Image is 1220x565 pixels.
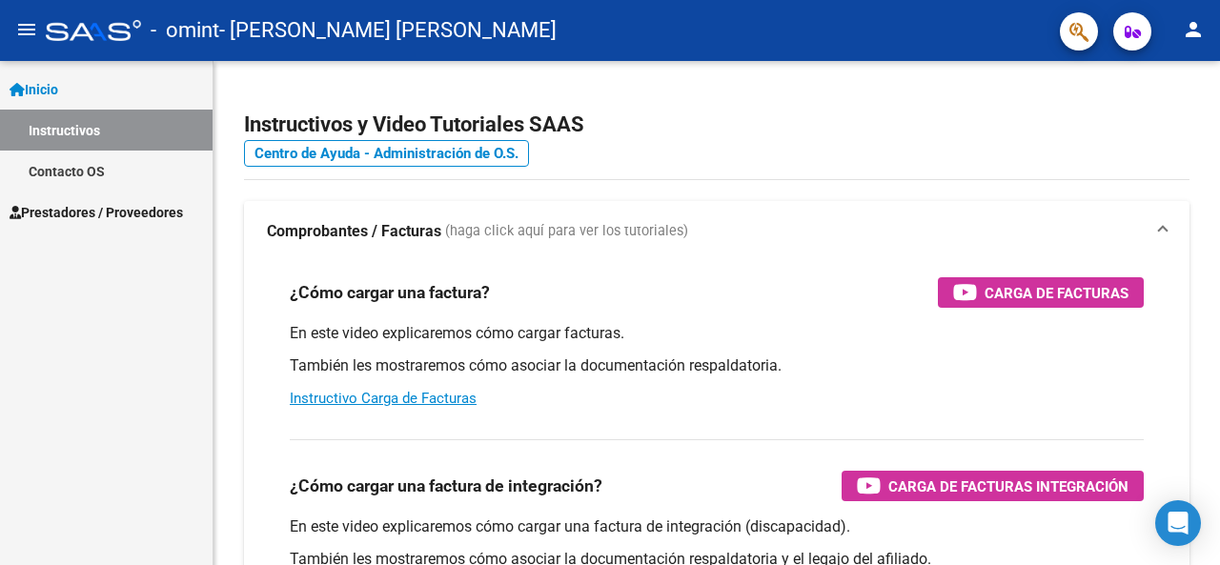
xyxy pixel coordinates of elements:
[244,107,1189,143] h2: Instructivos y Video Tutoriales SAAS
[15,18,38,41] mat-icon: menu
[985,281,1128,305] span: Carga de Facturas
[290,390,477,407] a: Instructivo Carga de Facturas
[1155,500,1201,546] div: Open Intercom Messenger
[290,355,1144,376] p: También les mostraremos cómo asociar la documentación respaldatoria.
[290,516,1144,537] p: En este video explicaremos cómo cargar una factura de integración (discapacidad).
[445,221,688,242] span: (haga click aquí para ver los tutoriales)
[244,201,1189,262] mat-expansion-panel-header: Comprobantes / Facturas (haga click aquí para ver los tutoriales)
[888,474,1128,498] span: Carga de Facturas Integración
[290,279,490,306] h3: ¿Cómo cargar una factura?
[938,277,1144,308] button: Carga de Facturas
[151,10,219,51] span: - omint
[290,473,602,499] h3: ¿Cómo cargar una factura de integración?
[10,202,183,223] span: Prestadores / Proveedores
[267,221,441,242] strong: Comprobantes / Facturas
[10,79,58,100] span: Inicio
[244,140,529,167] a: Centro de Ayuda - Administración de O.S.
[842,471,1144,501] button: Carga de Facturas Integración
[290,323,1144,344] p: En este video explicaremos cómo cargar facturas.
[219,10,557,51] span: - [PERSON_NAME] [PERSON_NAME]
[1182,18,1205,41] mat-icon: person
